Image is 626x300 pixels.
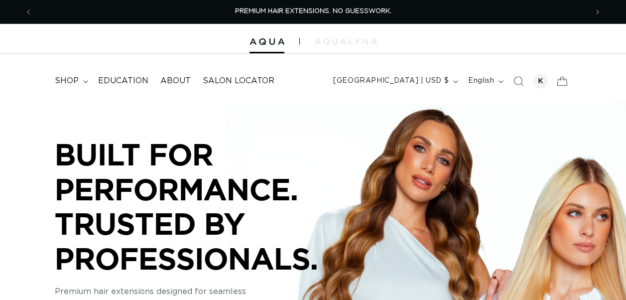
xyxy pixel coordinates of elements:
button: Previous announcement [17,2,39,21]
img: aqualyna.com [315,38,377,44]
span: About [160,76,191,86]
span: PREMIUM HAIR EXTENSIONS. NO GUESSWORK. [235,8,391,14]
span: English [468,76,494,86]
span: [GEOGRAPHIC_DATA] | USD $ [333,76,449,86]
p: BUILT FOR PERFORMANCE. TRUSTED BY PROFESSIONALS. [55,137,354,276]
button: Next announcement [587,2,609,21]
span: shop [55,76,79,86]
button: English [462,72,507,91]
a: About [154,70,197,92]
span: Salon Locator [203,76,274,86]
summary: Search [507,70,529,92]
button: [GEOGRAPHIC_DATA] | USD $ [327,72,462,91]
a: Education [92,70,154,92]
a: Salon Locator [197,70,280,92]
img: Aqua Hair Extensions [250,38,284,45]
span: Education [98,76,148,86]
summary: shop [49,70,92,92]
p: Premium hair extensions designed for seamless [55,286,354,298]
